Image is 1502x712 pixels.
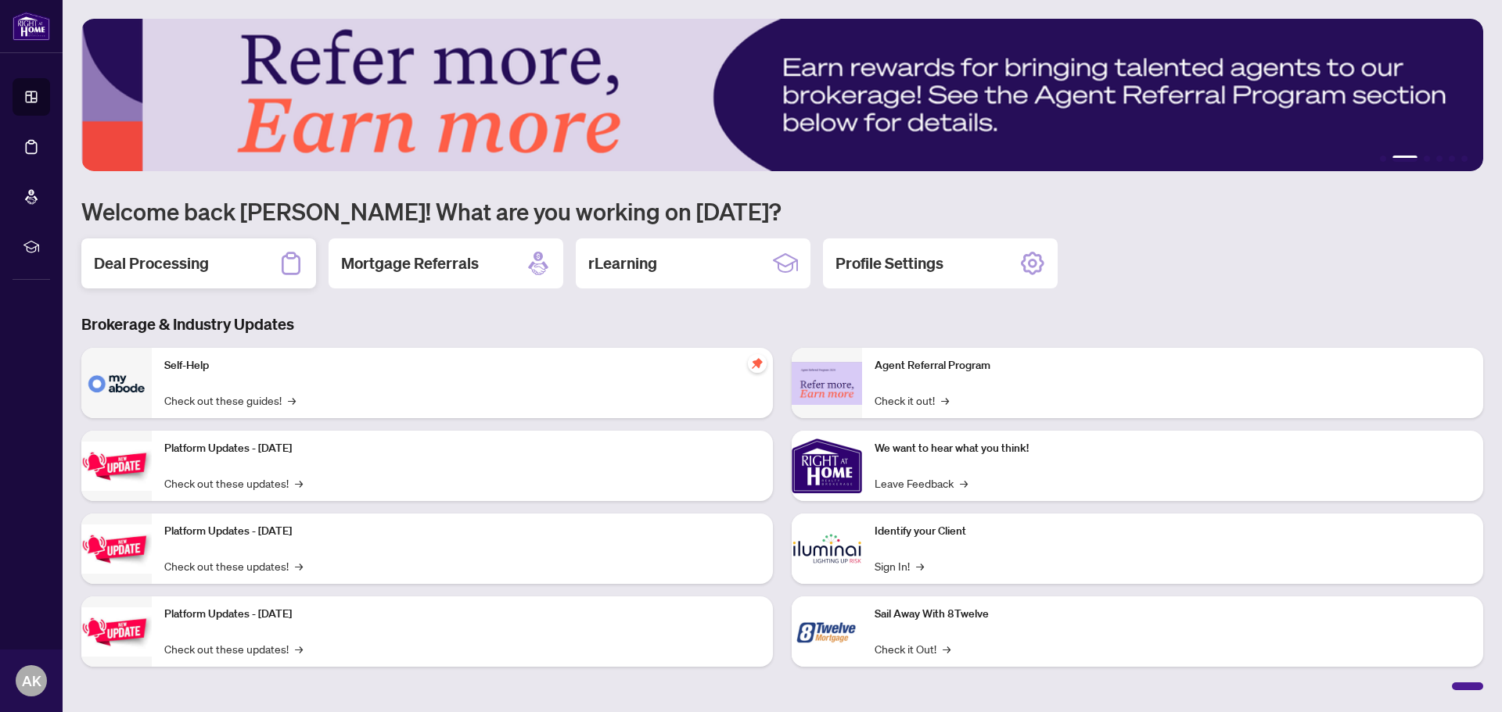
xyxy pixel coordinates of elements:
a: Sign In!→ [875,557,924,574]
img: Identify your Client [792,513,862,584]
p: Platform Updates - [DATE] [164,606,760,623]
a: Check out these updates!→ [164,557,303,574]
span: → [288,392,296,409]
button: 3 [1424,156,1430,162]
a: Leave Feedback→ [875,474,968,492]
p: Identify your Client [875,523,1471,540]
img: Self-Help [81,348,152,418]
button: 5 [1449,156,1455,162]
h2: Profile Settings [835,252,943,274]
button: 1 [1380,156,1386,162]
img: Agent Referral Program [792,362,862,405]
p: Sail Away With 8Twelve [875,606,1471,623]
span: AK [22,670,41,692]
h2: rLearning [588,252,657,274]
h2: Mortgage Referrals [341,252,479,274]
button: 6 [1461,156,1468,162]
img: Platform Updates - June 23, 2025 [81,607,152,657]
img: Platform Updates - July 8, 2025 [81,524,152,574]
a: Check out these guides!→ [164,392,296,409]
span: → [295,557,303,574]
span: pushpin [748,354,767,373]
h1: Welcome back [PERSON_NAME]! What are you working on [DATE]? [81,196,1483,226]
p: Self-Help [164,357,760,374]
a: Check out these updates!→ [164,474,303,492]
span: → [916,557,924,574]
span: → [941,392,949,409]
p: Agent Referral Program [875,357,1471,374]
p: We want to hear what you think! [875,440,1471,457]
a: Check it Out!→ [875,640,950,657]
button: 4 [1436,156,1443,162]
span: → [295,474,303,492]
img: Platform Updates - July 21, 2025 [81,442,152,491]
p: Platform Updates - [DATE] [164,523,760,540]
img: We want to hear what you think! [792,431,862,501]
a: Check it out!→ [875,392,949,409]
span: → [960,474,968,492]
p: Platform Updates - [DATE] [164,440,760,457]
img: logo [13,12,50,41]
h3: Brokerage & Industry Updates [81,313,1483,335]
span: → [295,640,303,657]
button: 2 [1392,156,1418,162]
a: Check out these updates!→ [164,640,303,657]
span: → [943,640,950,657]
img: Slide 1 [81,19,1483,171]
img: Sail Away With 8Twelve [792,596,862,667]
h2: Deal Processing [94,252,209,274]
